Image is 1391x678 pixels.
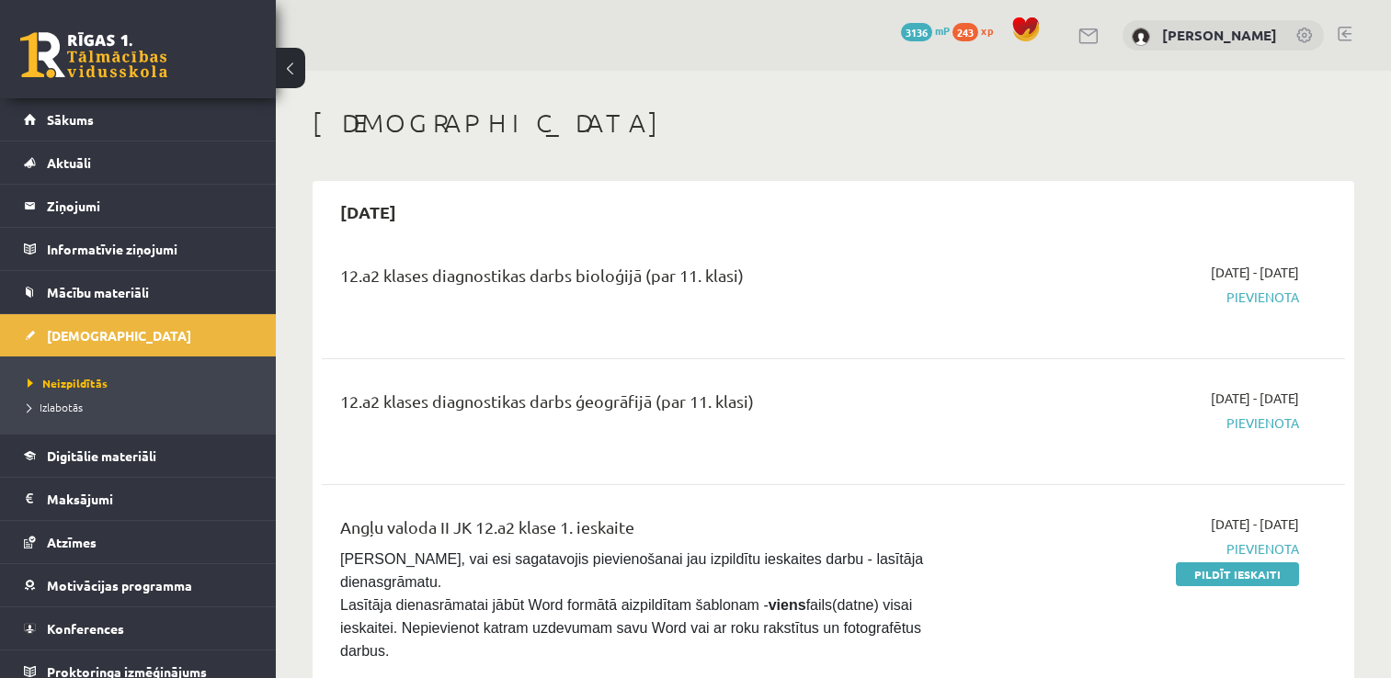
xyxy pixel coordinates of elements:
a: Aktuāli [24,141,253,184]
span: Sākums [47,111,94,128]
span: [PERSON_NAME], vai esi sagatavojis pievienošanai jau izpildītu ieskaites darbu - lasītāja dienasg... [340,551,928,659]
span: [DEMOGRAPHIC_DATA] [47,327,191,344]
a: Atzīmes [24,521,253,563]
a: Motivācijas programma [24,564,253,606]
a: Informatīvie ziņojumi [24,228,253,270]
legend: Maksājumi [47,478,253,520]
span: Digitālie materiāli [47,447,156,464]
div: 12.a2 klases diagnostikas darbs bioloģijā (par 11. klasi) [340,263,970,297]
span: Atzīmes [47,534,97,550]
img: Paula Svilāne [1132,28,1150,46]
span: [DATE] - [DATE] [1211,389,1299,408]
a: Sākums [24,98,253,141]
span: 3136 [901,23,932,41]
a: [DEMOGRAPHIC_DATA] [24,314,253,356]
span: Pievienota [998,288,1299,307]
h2: [DATE] [322,190,415,233]
a: Izlabotās [28,399,257,415]
legend: Ziņojumi [47,185,253,227]
span: Izlabotās [28,400,83,414]
a: 243 xp [952,23,1002,38]
span: [DATE] - [DATE] [1211,514,1299,534]
span: Pievienota [998,413,1299,433]
a: Digitālie materiāli [24,435,253,477]
span: xp [981,23,993,38]
a: Konferences [24,607,253,650]
span: Aktuāli [47,154,91,171]
span: Mācību materiāli [47,284,149,300]
a: Mācību materiāli [24,271,253,313]
div: Angļu valoda II JK 12.a2 klase 1. ieskaite [340,514,970,548]
span: mP [935,23,950,38]
a: Maksājumi [24,478,253,520]
a: Neizpildītās [28,375,257,391]
h1: [DEMOGRAPHIC_DATA] [313,107,1354,139]
strong: viens [769,597,806,613]
span: Motivācijas programma [47,577,192,593]
span: Pievienota [998,539,1299,559]
a: Ziņojumi [24,185,253,227]
span: Konferences [47,620,124,637]
span: 243 [952,23,978,41]
span: [DATE] - [DATE] [1211,263,1299,282]
a: 3136 mP [901,23,950,38]
a: Pildīt ieskaiti [1176,562,1299,586]
legend: Informatīvie ziņojumi [47,228,253,270]
a: [PERSON_NAME] [1162,26,1277,44]
a: Rīgas 1. Tālmācības vidusskola [20,32,167,78]
div: 12.a2 klases diagnostikas darbs ģeogrāfijā (par 11. klasi) [340,389,970,423]
span: Neizpildītās [28,376,108,390]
